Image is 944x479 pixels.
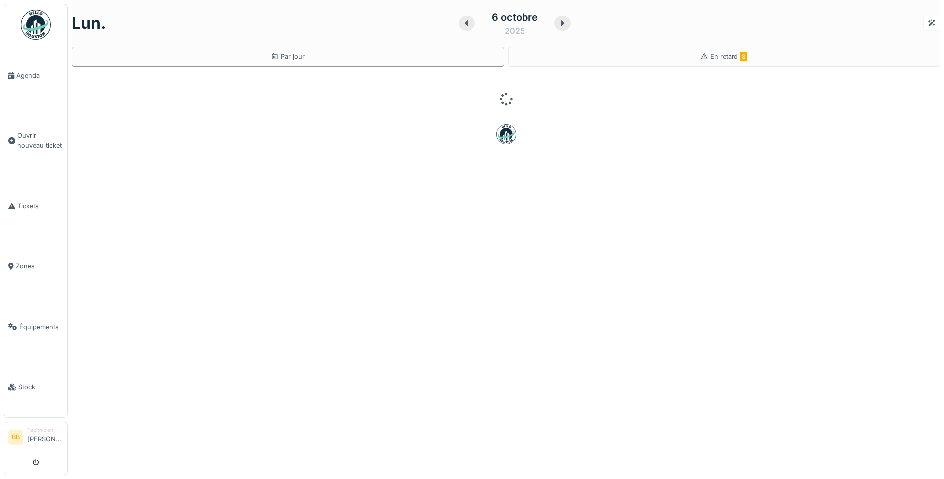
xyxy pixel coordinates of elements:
img: Badge_color-CXgf-gQk.svg [21,10,51,40]
span: Ouvrir nouveau ticket [17,131,63,150]
span: En retard [710,53,747,60]
a: BB Technicien[PERSON_NAME] [8,426,63,450]
div: Technicien [27,426,63,434]
span: Agenda [16,71,63,80]
a: Zones [4,236,67,296]
li: [PERSON_NAME] [27,426,63,448]
span: Tickets [17,201,63,211]
li: BB [8,430,23,445]
a: Équipements [4,297,67,357]
div: Par jour [271,52,305,61]
div: 6 octobre [492,10,538,25]
a: Agenda [4,45,67,106]
span: Zones [16,261,63,271]
span: Équipements [19,322,63,332]
a: Stock [4,357,67,417]
span: Stock [18,382,63,392]
div: 2025 [505,25,525,37]
a: Tickets [4,176,67,236]
h1: lun. [72,14,106,33]
a: Ouvrir nouveau ticket [4,106,67,176]
img: badge-BVDL4wpA.svg [496,124,516,144]
span: 8 [740,52,747,61]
